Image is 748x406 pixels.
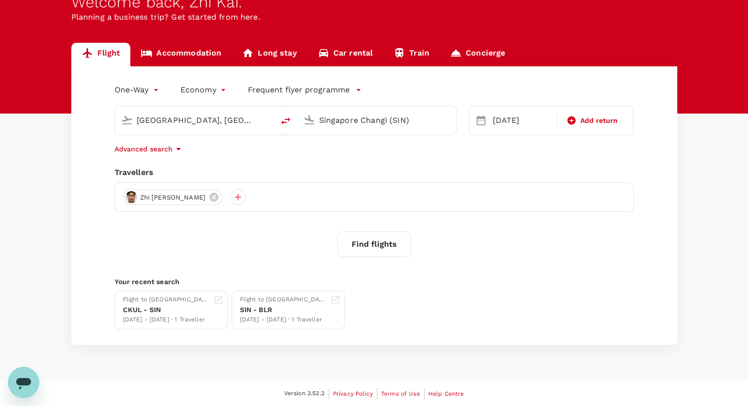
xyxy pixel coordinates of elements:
div: SIN - BLR [240,305,327,315]
div: Flight to [GEOGRAPHIC_DATA] [123,295,209,305]
div: [DATE] - [DATE] · 1 Traveller [240,315,327,325]
span: Version 3.52.2 [284,389,325,399]
input: Going to [319,113,436,128]
button: Open [267,119,269,121]
div: CKUL - SIN [123,305,209,315]
span: Zhi [PERSON_NAME] [134,193,212,203]
span: Add return [580,116,618,126]
a: Help Centre [428,388,464,399]
a: Accommodation [130,43,232,66]
span: Help Centre [428,390,464,397]
p: Frequent flyer programme [248,84,350,96]
p: Planning a business trip? Get started from here. [71,11,677,23]
button: Open [449,119,451,121]
button: delete [274,109,298,133]
p: Advanced search [115,144,173,154]
div: Travellers [115,167,634,178]
a: Concierge [440,43,515,66]
div: Zhi [PERSON_NAME] [123,189,223,205]
a: Long stay [232,43,307,66]
button: Frequent flyer programme [248,84,361,96]
img: avatar-664c4aa9c37ad.jpeg [125,191,137,203]
span: Privacy Policy [333,390,373,397]
input: Depart from [137,113,253,128]
div: [DATE] - [DATE] · 1 Traveller [123,315,209,325]
a: Terms of Use [381,388,420,399]
span: Terms of Use [381,390,420,397]
a: Train [383,43,440,66]
div: One-Way [115,82,161,98]
div: [DATE] [489,111,555,130]
p: Your recent search [115,277,634,287]
a: Privacy Policy [333,388,373,399]
div: Economy [180,82,228,98]
a: Flight [71,43,131,66]
iframe: Button to launch messaging window [8,367,39,398]
button: Find flights [337,232,411,257]
a: Car rental [307,43,384,66]
button: Advanced search [115,143,184,155]
div: Flight to [GEOGRAPHIC_DATA] [240,295,327,305]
